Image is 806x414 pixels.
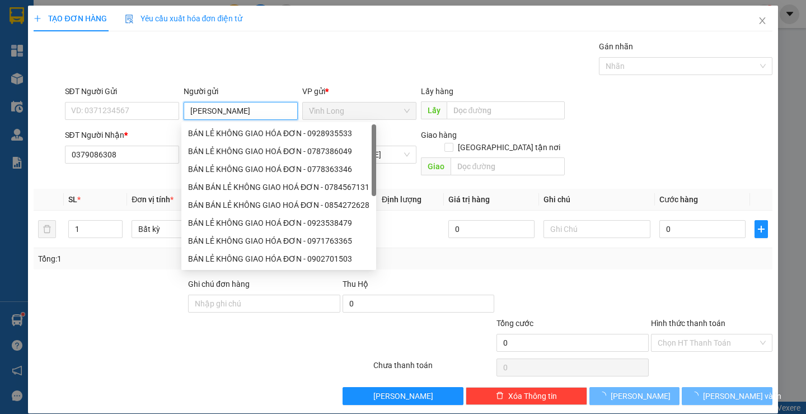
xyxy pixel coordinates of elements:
[138,221,232,238] span: Bất kỳ
[181,232,376,250] div: BÁN LẺ KHÔNG GIAO HÓA ĐƠN - 0971763365
[373,390,433,402] span: [PERSON_NAME]
[181,178,376,196] div: BÁN BÁN LẺ KHÔNG GIAO HOÁ ĐƠN - 0784567131
[703,390,781,402] span: [PERSON_NAME] và In
[188,163,369,175] div: BÁN LẺ KHÔNG GIAO HOÁ ĐƠN - 0778363346
[38,253,312,265] div: Tổng: 1
[68,195,77,204] span: SL
[421,101,447,119] span: Lấy
[188,217,369,229] div: BÁN LẺ KHÔNG GIAO HOÁ ĐƠN - 0923538479
[188,235,369,247] div: BÁN LẺ KHÔNG GIAO HÓA ĐƠN - 0971763365
[34,14,106,23] span: TẠO ĐƠN HÀNG
[755,220,768,238] button: plus
[343,280,368,289] span: Thu Hộ
[10,10,65,36] div: Vĩnh Long
[125,14,243,23] span: Yêu cầu xuất hóa đơn điện tử
[755,225,767,234] span: plus
[302,85,416,97] div: VP gửi
[188,295,340,313] input: Ghi chú đơn hàng
[309,103,410,119] span: Vĩnh Long
[691,392,703,399] span: loading
[10,11,27,22] span: Gửi:
[421,87,453,96] span: Lấy hàng
[181,142,376,160] div: BÁN LẺ KHÔNG GIAO HOÁ ĐƠN - 0787386049
[372,359,496,379] div: Chưa thanh toán
[543,220,650,238] input: Ghi Chú
[188,253,369,265] div: BÁN LẺ KHÔNG GIAO HÓA ĐƠN - 0902701503
[184,85,298,97] div: Người gửi
[448,195,490,204] span: Giá trị hàng
[589,387,680,405] button: [PERSON_NAME]
[188,145,369,157] div: BÁN LẺ KHÔNG GIAO HOÁ ĐƠN - 0787386049
[539,189,655,211] th: Ghi chú
[421,131,457,139] span: Giao hàng
[747,6,778,37] button: Close
[451,157,565,175] input: Dọc đường
[496,319,533,328] span: Tổng cước
[682,387,772,405] button: [PERSON_NAME] và In
[448,220,535,238] input: 0
[181,250,376,268] div: BÁN LẺ KHÔNG GIAO HÓA ĐƠN - 0902701503
[611,390,671,402] span: [PERSON_NAME]
[38,220,56,238] button: delete
[125,15,134,24] img: icon
[73,10,162,36] div: TP. [PERSON_NAME]
[598,392,611,399] span: loading
[188,199,369,211] div: BÁN BÁN LẺ KHÔNG GIAO HOÁ ĐƠN - 0854272628
[466,387,587,405] button: deleteXóa Thông tin
[421,157,451,175] span: Giao
[758,16,767,25] span: close
[181,160,376,178] div: BÁN LẺ KHÔNG GIAO HOÁ ĐƠN - 0778363346
[181,196,376,214] div: BÁN BÁN LẺ KHÔNG GIAO HOÁ ĐƠN - 0854272628
[508,390,557,402] span: Xóa Thông tin
[34,15,41,22] span: plus
[188,127,369,139] div: BÁN LẺ KHÔNG GIAO HÓA ĐƠN - 0928935533
[382,195,421,204] span: Định lượng
[188,280,250,289] label: Ghi chú đơn hàng
[73,36,162,50] div: THUỶ
[453,141,565,153] span: [GEOGRAPHIC_DATA] tận nơi
[132,195,174,204] span: Đơn vị tính
[181,124,376,142] div: BÁN LẺ KHÔNG GIAO HÓA ĐƠN - 0928935533
[10,36,65,90] div: BÁN LẺ KHÔNG GIAO HÓA ĐƠN
[496,392,504,401] span: delete
[447,101,565,119] input: Dọc đường
[73,11,100,22] span: Nhận:
[659,195,698,204] span: Cước hàng
[181,214,376,232] div: BÁN LẺ KHÔNG GIAO HOÁ ĐƠN - 0923538479
[65,129,179,141] div: SĐT Người Nhận
[73,50,162,66] div: 0918126549
[651,319,725,328] label: Hình thức thanh toán
[188,181,369,193] div: BÁN BÁN LẺ KHÔNG GIAO HOÁ ĐƠN - 0784567131
[65,85,179,97] div: SĐT Người Gửi
[599,42,633,51] label: Gán nhãn
[343,387,464,405] button: [PERSON_NAME]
